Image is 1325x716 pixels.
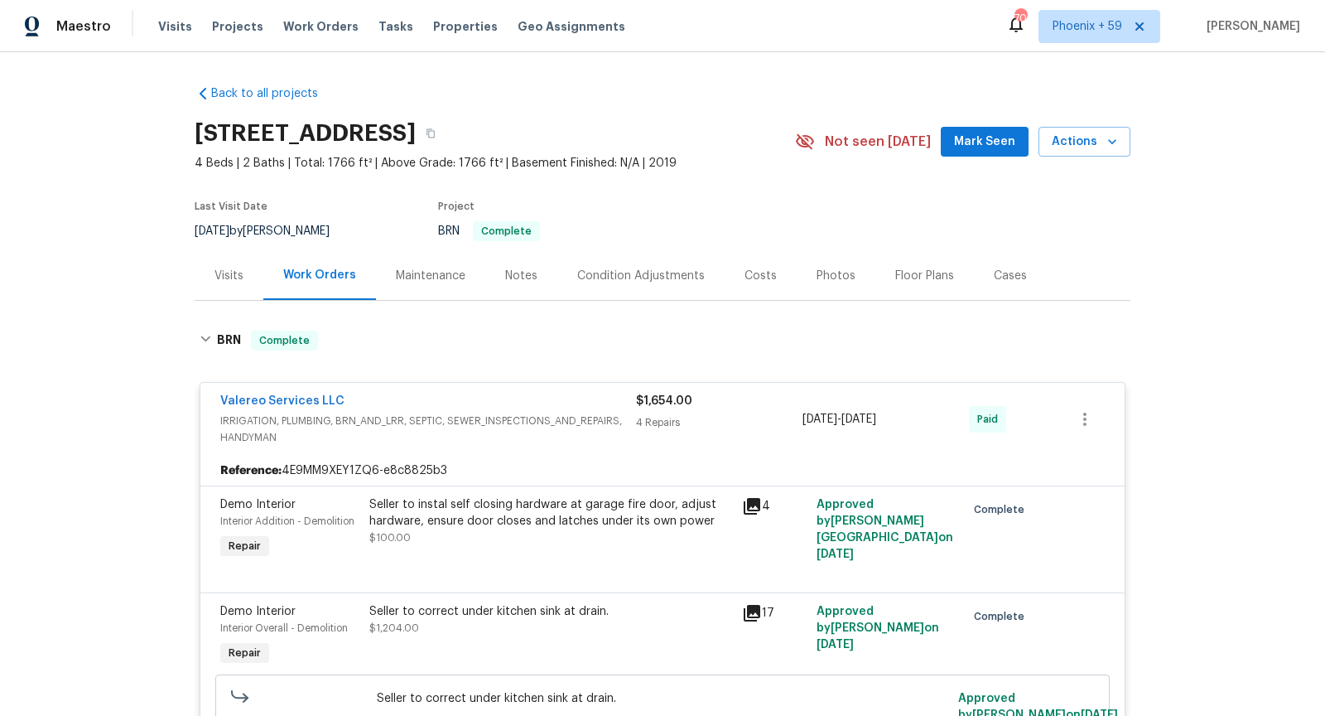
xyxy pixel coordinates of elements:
[369,533,411,543] span: $100.00
[214,268,243,284] div: Visits
[195,225,229,237] span: [DATE]
[378,21,413,32] span: Tasks
[636,414,802,431] div: 4 Repairs
[195,314,1130,367] div: BRN Complete
[195,155,795,172] span: 4 Beds | 2 Baths | Total: 1766 ft² | Above Grade: 1766 ft² | Basement Finished: N/A | 2019
[369,603,732,620] div: Seller to correct under kitchen sink at drain.
[742,496,807,516] div: 4
[195,201,267,211] span: Last Visit Date
[954,132,1015,152] span: Mark Seen
[283,267,356,283] div: Work Orders
[1014,10,1026,27] div: 709
[817,549,854,560] span: [DATE]
[200,456,1125,486] div: 4E9MM9XEY1ZQ6-e8c8825b3
[518,18,625,35] span: Geo Assignments
[438,201,475,211] span: Project
[195,125,416,142] h2: [STREET_ADDRESS]
[222,538,267,554] span: Repair
[941,127,1029,157] button: Mark Seen
[369,623,419,633] span: $1,204.00
[817,639,854,651] span: [DATE]
[817,499,953,560] span: Approved by [PERSON_NAME][GEOGRAPHIC_DATA] on
[817,606,939,651] span: Approved by [PERSON_NAME] on
[56,18,111,35] span: Maestro
[158,18,192,35] span: Visits
[220,606,296,617] span: Demo Interior
[994,268,1027,284] div: Cases
[1200,18,1300,35] span: [PERSON_NAME]
[974,501,1031,518] span: Complete
[1053,18,1122,35] span: Phoenix + 59
[802,411,876,428] span: -
[825,133,931,150] span: Not seen [DATE]
[505,268,537,284] div: Notes
[895,268,954,284] div: Floor Plans
[220,623,348,633] span: Interior Overall - Demolition
[369,496,732,530] div: Seller to instal self closing hardware at garage fire door, adjust hardware, ensure door closes a...
[220,413,636,446] span: IRRIGATION, PLUMBING, BRN_AND_LRR, SEPTIC, SEWER_INSPECTIONS_AND_REPAIRS, HANDYMAN
[841,414,876,425] span: [DATE]
[212,18,263,35] span: Projects
[636,395,692,407] span: $1,654.00
[577,268,705,284] div: Condition Adjustments
[220,499,296,510] span: Demo Interior
[1052,132,1117,152] span: Actions
[195,85,354,102] a: Back to all projects
[817,268,855,284] div: Photos
[195,221,349,241] div: by [PERSON_NAME]
[974,608,1031,625] span: Complete
[220,395,344,407] a: Valereo Services LLC
[438,225,540,237] span: BRN
[802,414,837,425] span: [DATE]
[977,411,1005,428] span: Paid
[433,18,498,35] span: Properties
[416,119,446,148] button: Copy Address
[217,331,241,351] h6: BRN
[744,268,777,284] div: Costs
[220,516,354,526] span: Interior Addition - Demolition
[283,18,359,35] span: Work Orders
[475,226,538,236] span: Complete
[222,645,267,661] span: Repair
[1038,127,1130,157] button: Actions
[742,603,807,623] div: 17
[220,462,282,479] b: Reference:
[396,268,465,284] div: Maintenance
[377,690,949,707] span: Seller to correct under kitchen sink at drain.
[253,332,316,349] span: Complete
